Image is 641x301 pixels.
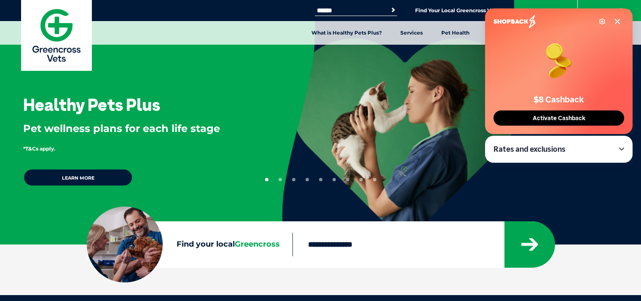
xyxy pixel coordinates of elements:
span: Greencross [235,239,280,249]
button: 8 of 9 [359,178,363,181]
button: 6 of 9 [333,178,336,181]
button: 9 of 9 [373,178,376,181]
a: Pet Articles [479,21,528,45]
button: 5 of 9 [319,178,322,181]
h3: Healthy Pets Plus [23,96,160,113]
label: Find your local [87,238,292,251]
a: Find Your Local Greencross Vet [415,7,496,14]
button: 7 of 9 [346,178,349,181]
a: Services [391,21,432,45]
a: What is Healthy Pets Plus? [302,21,391,45]
button: 1 of 9 [265,178,268,181]
button: 2 of 9 [279,178,282,181]
p: Pet wellness plans for each life stage [23,121,255,136]
button: Search [389,6,397,14]
a: Pet Health [432,21,479,45]
a: Learn more [23,169,133,186]
span: *T&Cs apply. [23,145,55,152]
button: 3 of 9 [292,178,295,181]
button: 4 of 9 [306,178,309,181]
